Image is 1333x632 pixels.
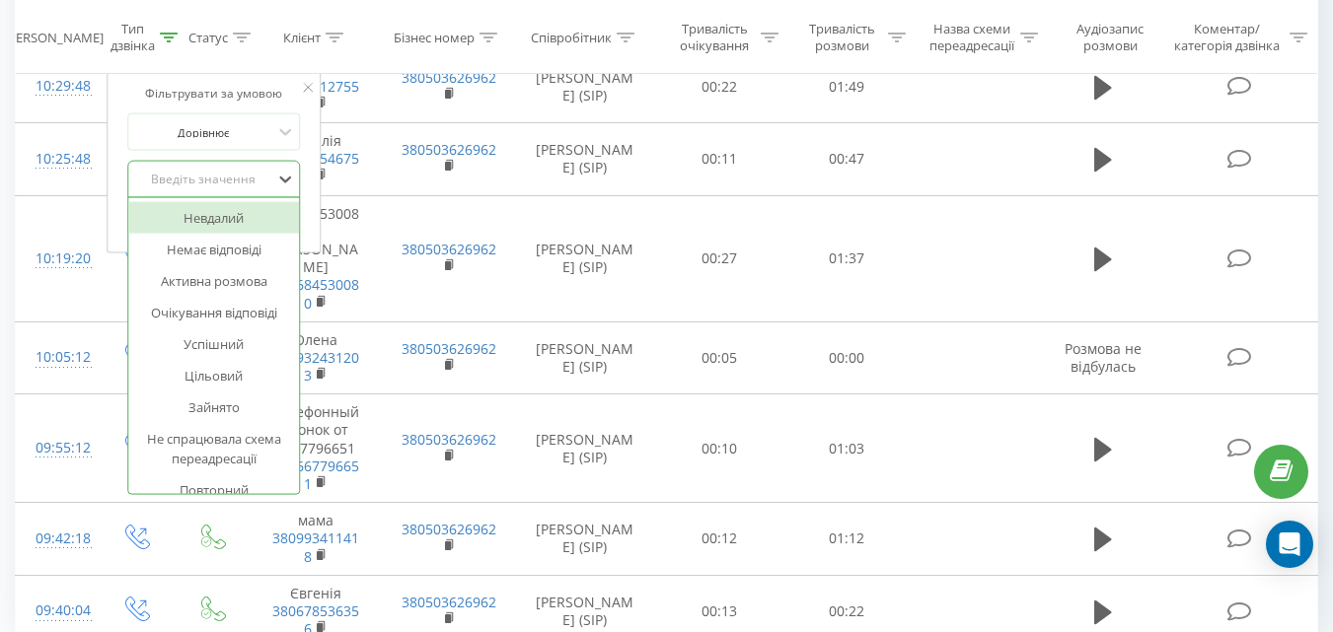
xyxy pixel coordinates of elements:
[36,140,77,178] div: 10:25:48
[402,68,496,87] a: 380503626962
[272,348,359,385] a: 380932431203
[283,29,321,45] div: Клієнт
[128,474,300,506] div: Повторний
[1065,339,1142,376] span: Розмова не відбулась
[531,29,612,45] div: Співробітник
[128,328,300,360] div: Успішний
[783,123,911,196] td: 00:47
[514,503,656,576] td: [PERSON_NAME] (SIP)
[128,297,300,328] div: Очікування відповіді
[656,321,783,394] td: 00:05
[402,240,496,258] a: 380503626962
[783,195,911,321] td: 01:37
[250,503,382,576] td: мама
[250,321,382,394] td: Олена
[514,123,656,196] td: [PERSON_NAME] (SIP)
[656,503,783,576] td: 00:12
[36,240,77,278] div: 10:19:20
[656,123,783,196] td: 00:11
[188,29,228,45] div: Статус
[783,321,911,394] td: 00:00
[1061,21,1160,54] div: Аудіозапис розмови
[36,592,77,630] div: 09:40:04
[394,29,475,45] div: Бізнес номер
[272,275,359,312] a: 380684530080
[128,234,300,265] div: Немає відповіді
[128,391,300,423] div: Зайнято
[402,593,496,611] a: 380503626962
[402,140,496,159] a: 380503626962
[514,321,656,394] td: [PERSON_NAME] (SIP)
[656,50,783,123] td: 00:22
[1266,521,1313,568] div: Open Intercom Messenger
[272,456,359,493] a: 380667796651
[128,202,300,234] div: Невдалий
[36,67,77,105] div: 10:29:48
[514,394,656,503] td: [PERSON_NAME] (SIP)
[250,394,382,503] td: Телефонный звонок от 0667796651
[128,360,300,391] div: Цільовий
[402,520,496,538] a: 380503626962
[4,29,104,45] div: [PERSON_NAME]
[402,339,496,358] a: 380503626962
[783,394,911,503] td: 01:03
[1169,21,1285,54] div: Коментар/категорія дзвінка
[928,21,1015,54] div: Назва схеми переадресації
[783,503,911,576] td: 01:12
[674,21,756,54] div: Тривалість очікування
[127,84,301,104] div: Фільтрувати за умовою
[514,50,656,123] td: [PERSON_NAME] (SIP)
[128,265,300,297] div: Активна розмова
[250,195,382,321] td: 380684530080 [PERSON_NAME]
[128,423,300,474] div: Не спрацювала схема переадресації
[514,195,656,321] td: [PERSON_NAME] (SIP)
[656,195,783,321] td: 00:27
[402,430,496,449] a: 380503626962
[133,172,273,187] div: Введіть значення
[36,338,77,377] div: 10:05:12
[783,50,911,123] td: 01:49
[111,21,155,54] div: Тип дзвінка
[801,21,883,54] div: Тривалість розмови
[36,520,77,558] div: 09:42:18
[656,394,783,503] td: 00:10
[36,429,77,467] div: 09:55:12
[272,528,359,565] a: 380993411418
